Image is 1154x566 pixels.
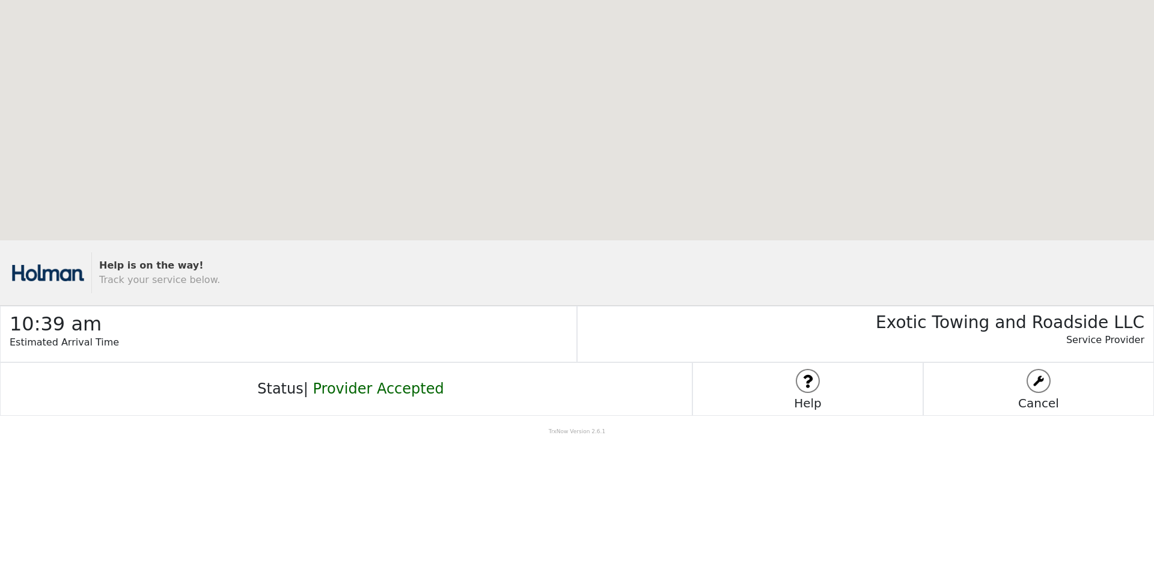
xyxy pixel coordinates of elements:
img: trx now logo [12,264,84,281]
p: Estimated Arrival Time [10,335,576,362]
span: Track your service below. [99,274,220,285]
span: Provider Accepted [313,380,444,397]
h5: Cancel [924,396,1153,410]
h5: Help [693,396,923,410]
h2: 10:39 am [10,306,576,335]
p: Service Provider [578,333,1144,359]
img: logo stuff [797,370,819,392]
h4: Status | [248,380,444,398]
h3: Exotic Towing and Roadside LLC [578,306,1144,333]
strong: Help is on the way! [99,260,204,271]
img: logo stuff [1028,370,1049,392]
